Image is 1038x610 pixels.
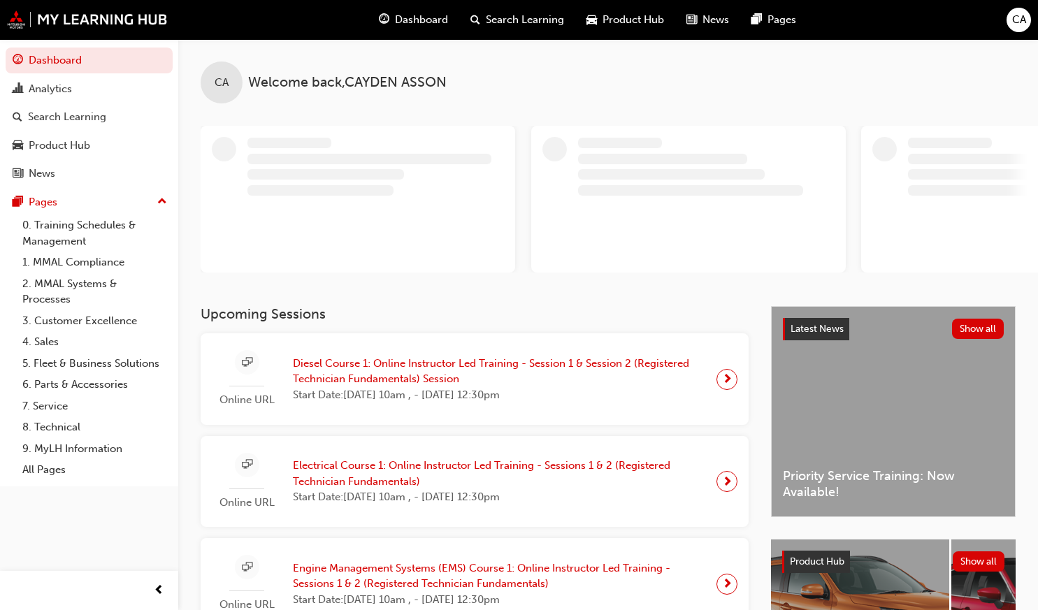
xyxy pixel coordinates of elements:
div: News [29,166,55,182]
a: Dashboard [6,48,173,73]
a: Product Hub [6,133,173,159]
span: Engine Management Systems (EMS) Course 1: Online Instructor Led Training - Sessions 1 & 2 (Regist... [293,560,705,592]
a: guage-iconDashboard [368,6,459,34]
a: Latest NewsShow all [783,318,1004,340]
button: Show all [953,551,1005,572]
span: sessionType_ONLINE_URL-icon [242,354,252,372]
span: pages-icon [13,196,23,209]
div: Search Learning [28,109,106,125]
span: guage-icon [13,55,23,67]
a: car-iconProduct Hub [575,6,675,34]
a: 1. MMAL Compliance [17,252,173,273]
a: Search Learning [6,104,173,130]
div: Product Hub [29,138,90,154]
span: prev-icon [154,582,164,600]
span: Product Hub [603,12,664,28]
span: news-icon [686,11,697,29]
span: search-icon [13,111,22,124]
button: Pages [6,189,173,215]
a: Online URLDiesel Course 1: Online Instructor Led Training - Session 1 & Session 2 (Registered Tec... [212,344,737,414]
span: guage-icon [379,11,389,29]
a: 7. Service [17,395,173,417]
span: next-icon [722,472,733,491]
span: car-icon [586,11,597,29]
a: 6. Parts & Accessories [17,374,173,395]
a: 4. Sales [17,331,173,353]
div: Pages [29,194,57,210]
button: CA [1007,8,1031,32]
a: 9. MyLH Information [17,438,173,460]
span: sessionType_ONLINE_URL-icon [242,559,252,576]
span: CA [215,75,229,91]
div: Analytics [29,81,72,97]
span: Online URL [212,495,282,511]
a: 5. Fleet & Business Solutions [17,353,173,375]
span: Start Date: [DATE] 10am , - [DATE] 12:30pm [293,592,705,608]
span: chart-icon [13,83,23,96]
span: sessionType_ONLINE_URL-icon [242,456,252,474]
span: next-icon [722,370,733,389]
span: pages-icon [751,11,762,29]
span: Pages [767,12,796,28]
span: Latest News [791,323,844,335]
a: 3. Customer Excellence [17,310,173,332]
a: Online URLElectrical Course 1: Online Instructor Led Training - Sessions 1 & 2 (Registered Techni... [212,447,737,516]
a: news-iconNews [675,6,740,34]
a: 2. MMAL Systems & Processes [17,273,173,310]
span: Start Date: [DATE] 10am , - [DATE] 12:30pm [293,489,705,505]
span: Search Learning [486,12,564,28]
span: up-icon [157,193,167,211]
span: next-icon [722,574,733,594]
img: mmal [7,10,168,29]
h3: Upcoming Sessions [201,306,749,322]
a: Product HubShow all [782,551,1004,573]
a: 0. Training Schedules & Management [17,215,173,252]
span: news-icon [13,168,23,180]
span: News [702,12,729,28]
span: car-icon [13,140,23,152]
span: Electrical Course 1: Online Instructor Led Training - Sessions 1 & 2 (Registered Technician Funda... [293,458,705,489]
span: Priority Service Training: Now Available! [783,468,1004,500]
span: Product Hub [790,555,844,567]
a: Latest NewsShow allPriority Service Training: Now Available! [771,306,1016,517]
button: Show all [952,319,1004,339]
a: 8. Technical [17,416,173,438]
span: Online URL [212,392,282,408]
span: Dashboard [395,12,448,28]
a: pages-iconPages [740,6,807,34]
span: Diesel Course 1: Online Instructor Led Training - Session 1 & Session 2 (Registered Technician Fu... [293,356,705,387]
a: News [6,161,173,187]
button: DashboardAnalyticsSearch LearningProduct HubNews [6,45,173,189]
span: search-icon [470,11,480,29]
span: CA [1012,12,1026,28]
a: Analytics [6,76,173,102]
span: Welcome back , CAYDEN ASSON [248,75,447,91]
a: search-iconSearch Learning [459,6,575,34]
a: All Pages [17,459,173,481]
span: Start Date: [DATE] 10am , - [DATE] 12:30pm [293,387,705,403]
